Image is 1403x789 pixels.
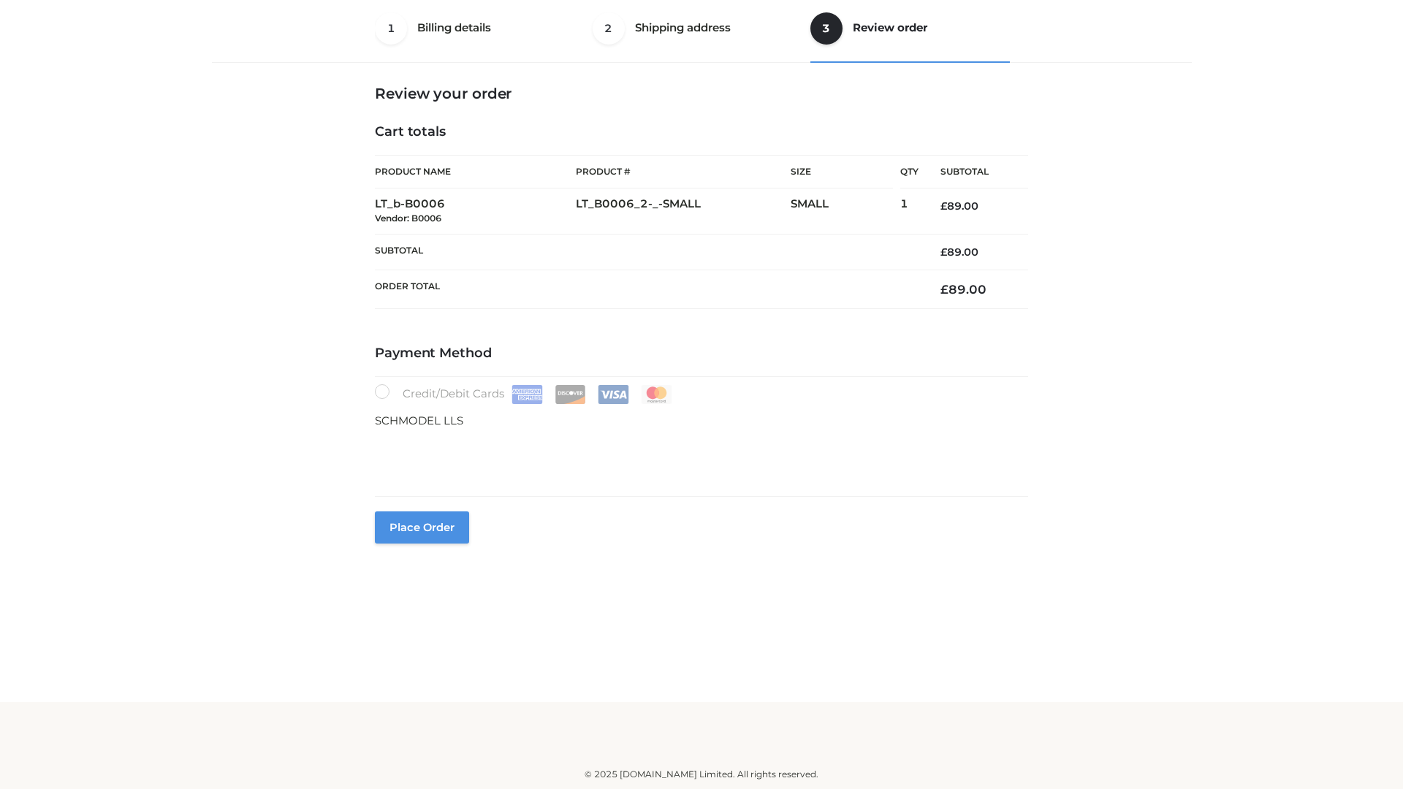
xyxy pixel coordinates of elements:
[375,155,576,188] th: Product Name
[217,767,1186,782] div: © 2025 [DOMAIN_NAME] Limited. All rights reserved.
[940,282,986,297] bdi: 89.00
[375,234,919,270] th: Subtotal
[375,213,441,224] small: Vendor: B0006
[375,85,1028,102] h3: Review your order
[375,411,1028,430] p: SCHMODEL LLS
[940,245,947,259] span: £
[900,188,919,235] td: 1
[598,385,629,404] img: Visa
[940,199,947,213] span: £
[375,270,919,309] th: Order Total
[919,156,1028,188] th: Subtotal
[375,346,1028,362] h4: Payment Method
[940,282,948,297] span: £
[791,156,893,188] th: Size
[372,427,1025,480] iframe: Secure payment input frame
[940,245,978,259] bdi: 89.00
[375,511,469,544] button: Place order
[791,188,900,235] td: SMALL
[375,384,674,404] label: Credit/Debit Cards
[375,124,1028,140] h4: Cart totals
[900,155,919,188] th: Qty
[940,199,978,213] bdi: 89.00
[576,155,791,188] th: Product #
[641,385,672,404] img: Mastercard
[375,188,576,235] td: LT_b-B0006
[576,188,791,235] td: LT_B0006_2-_-SMALL
[555,385,586,404] img: Discover
[512,385,543,404] img: Amex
